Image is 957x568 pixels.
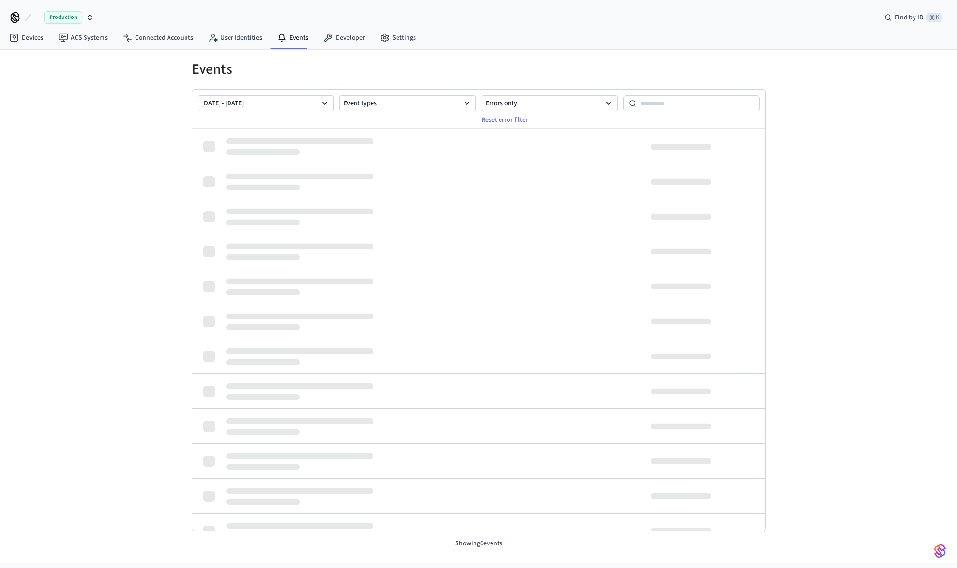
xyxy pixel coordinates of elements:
button: [DATE] - [DATE] [198,95,334,111]
p: Showing 0 events [192,539,766,549]
img: SeamLogoGradient.69752ec5.svg [934,543,946,559]
a: Developer [316,29,373,46]
button: Reset error filter [476,112,534,127]
div: Find by ID⌘ K [877,9,949,26]
a: Connected Accounts [115,29,201,46]
a: Events [270,29,316,46]
button: Event types [339,95,476,111]
a: Settings [373,29,423,46]
span: Production [44,11,82,24]
a: Devices [2,29,51,46]
button: Errors only [482,95,618,111]
span: ⌘ K [926,13,942,22]
a: User Identities [201,29,270,46]
a: ACS Systems [51,29,115,46]
span: Find by ID [895,13,923,22]
h1: Events [192,61,766,78]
